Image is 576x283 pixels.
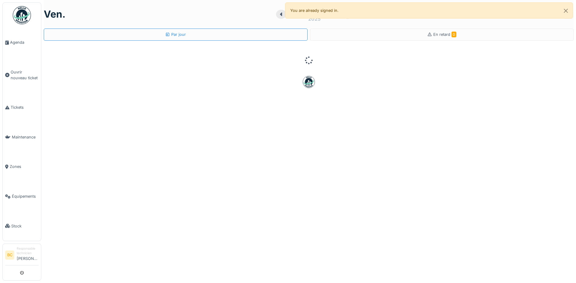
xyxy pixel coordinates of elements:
a: Ouvrir nouveau ticket [3,57,41,93]
span: Équipements [12,193,39,199]
a: Agenda [3,28,41,57]
a: Tickets [3,93,41,122]
span: Zones [10,164,39,169]
a: Maintenance [3,122,41,152]
li: [PERSON_NAME] [17,246,39,264]
span: Stock [11,223,39,229]
span: En retard [433,32,456,37]
img: badge-BVDL4wpA.svg [303,76,315,88]
span: Agenda [10,39,39,45]
div: Par jour [165,32,186,37]
span: 0 [452,32,456,37]
a: Stock [3,211,41,241]
a: Équipements [3,182,41,211]
div: Responsable technicien [17,246,39,256]
span: Maintenance [12,134,39,140]
span: Ouvrir nouveau ticket [11,69,39,81]
button: Close [559,3,573,19]
img: Badge_color-CXgf-gQk.svg [13,6,31,24]
h1: ven. [44,9,66,20]
span: Tickets [11,104,39,110]
li: BC [5,251,14,260]
div: 2025 [308,15,321,22]
a: BC Responsable technicien[PERSON_NAME] [5,246,39,265]
a: Zones [3,152,41,182]
div: You are already signed in. [285,2,573,19]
